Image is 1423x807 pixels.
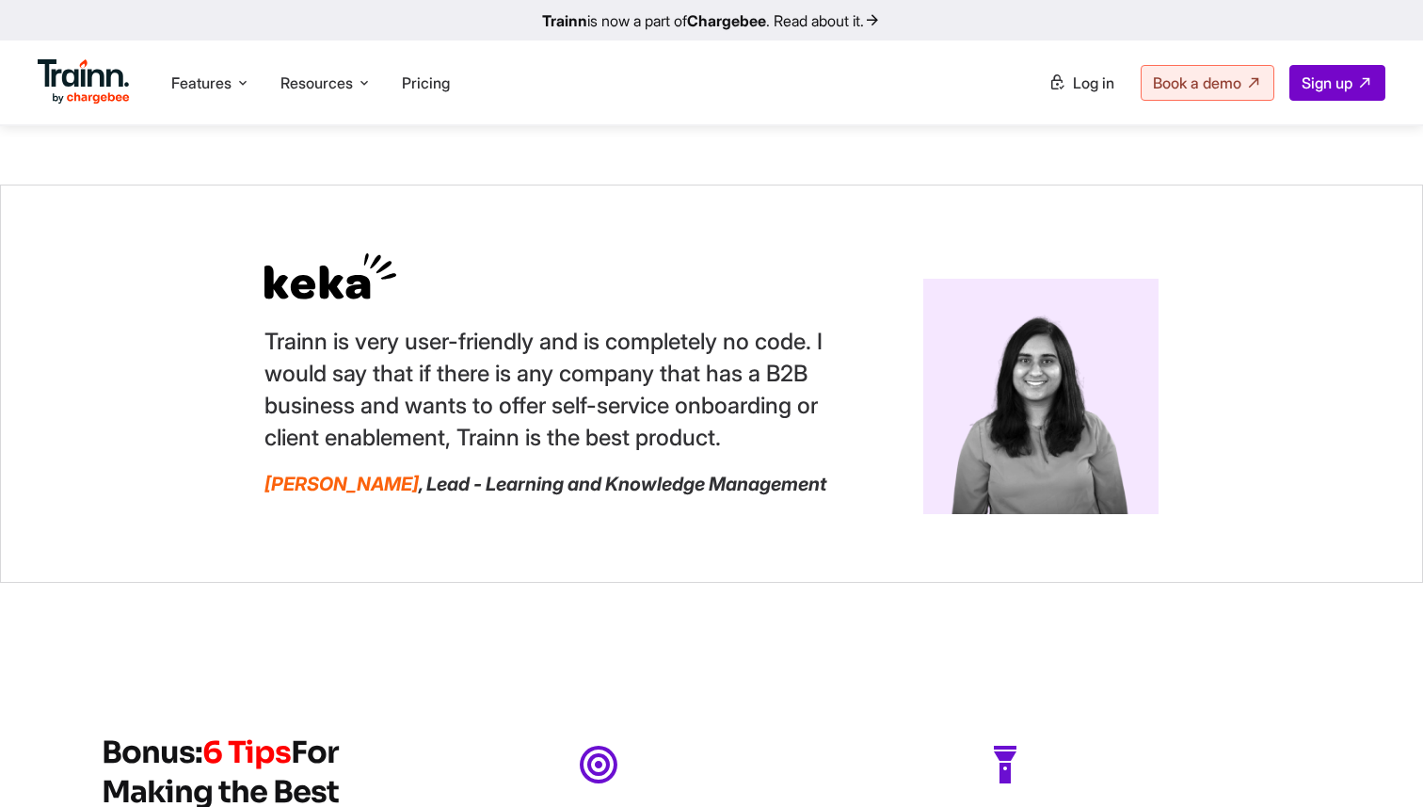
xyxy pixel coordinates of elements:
[933,311,1149,514] img: Content creation | customer education software
[402,73,450,92] a: Pricing
[38,59,130,105] img: Trainn Logo
[264,253,396,299] img: Testimonial image with custom explaining how fast tutorial video creation is with Trainn
[1073,73,1114,92] span: Log in
[280,73,353,93] span: Resources
[264,473,829,495] p: , Lead - Learning and Knowledge Management
[1153,73,1241,92] span: Book a demo
[171,73,232,93] span: Features
[542,11,587,30] b: Trainn
[264,473,419,495] span: [PERSON_NAME]
[264,326,829,454] p: Trainn is very user-friendly and is completely no code. I would say that if there is any company ...
[1302,73,1352,92] span: Sign up
[202,734,291,771] span: 6 Tips
[1037,66,1126,100] a: Log in
[687,11,766,30] b: Chargebee
[1289,65,1385,101] a: Sign up
[1141,65,1274,101] a: Book a demo
[1329,717,1423,807] iframe: Chat Widget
